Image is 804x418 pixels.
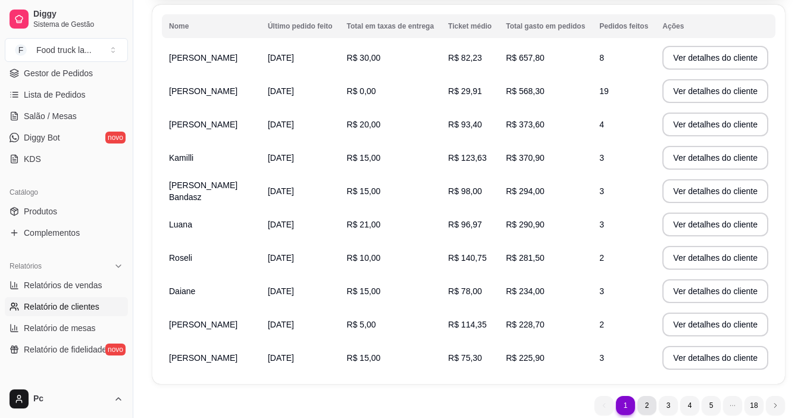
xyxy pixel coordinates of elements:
[599,286,604,296] span: 3
[24,227,80,239] span: Complementos
[169,253,192,263] span: Roseli
[448,53,482,63] span: R$ 82,23
[169,353,237,363] span: [PERSON_NAME]
[723,396,742,415] li: dots element
[347,320,376,329] span: R$ 5,00
[506,153,545,163] span: R$ 370,90
[33,394,109,404] span: Pc
[24,322,96,334] span: Relatório de mesas
[5,183,128,202] div: Catálogo
[448,253,487,263] span: R$ 140,75
[506,320,545,329] span: R$ 228,70
[5,85,128,104] a: Lista de Pedidos
[347,286,381,296] span: R$ 15,00
[5,202,128,221] a: Produtos
[599,320,604,329] span: 2
[5,276,128,295] a: Relatórios de vendas
[662,246,768,270] button: Ver detalhes do cliente
[268,286,294,296] span: [DATE]
[33,20,123,29] span: Sistema de Gestão
[448,86,482,96] span: R$ 29,91
[169,320,237,329] span: [PERSON_NAME]
[506,120,545,129] span: R$ 373,60
[5,297,128,316] a: Relatório de clientes
[655,14,775,38] th: Ações
[268,353,294,363] span: [DATE]
[5,223,128,242] a: Complementos
[441,14,499,38] th: Ticket médio
[5,64,128,83] a: Gestor de Pedidos
[24,279,102,291] span: Relatórios de vendas
[680,396,699,415] li: pagination item 4
[169,120,237,129] span: [PERSON_NAME]
[637,396,656,415] li: pagination item 2
[24,301,99,313] span: Relatório de clientes
[448,120,482,129] span: R$ 93,40
[662,113,768,136] button: Ver detalhes do cliente
[744,396,764,415] li: pagination item 18
[616,396,635,415] li: pagination item 1 active
[169,286,195,296] span: Daiane
[506,286,545,296] span: R$ 234,00
[169,180,237,202] span: [PERSON_NAME] Bandasz
[24,344,107,355] span: Relatório de fidelidade
[340,14,442,38] th: Total em taxas de entrega
[169,220,192,229] span: Luana
[268,186,294,196] span: [DATE]
[5,128,128,147] a: Diggy Botnovo
[268,320,294,329] span: [DATE]
[24,89,86,101] span: Lista de Pedidos
[599,53,604,63] span: 8
[261,14,340,38] th: Último pedido feito
[268,120,294,129] span: [DATE]
[24,205,57,217] span: Produtos
[268,220,294,229] span: [DATE]
[506,253,545,263] span: R$ 281,50
[506,86,545,96] span: R$ 568,30
[592,14,655,38] th: Pedidos feitos
[659,396,678,415] li: pagination item 3
[599,86,609,96] span: 19
[599,353,604,363] span: 3
[662,46,768,70] button: Ver detalhes do cliente
[662,346,768,370] button: Ver detalhes do cliente
[162,14,261,38] th: Nome
[347,253,381,263] span: R$ 10,00
[347,86,376,96] span: R$ 0,00
[347,353,381,363] span: R$ 15,00
[662,213,768,236] button: Ver detalhes do cliente
[36,44,92,56] div: Food truck la ...
[5,373,128,392] div: Gerenciar
[24,132,60,144] span: Diggy Bot
[33,9,123,20] span: Diggy
[448,353,482,363] span: R$ 75,30
[10,261,42,271] span: Relatórios
[24,110,77,122] span: Salão / Mesas
[599,186,604,196] span: 3
[448,153,487,163] span: R$ 123,63
[24,67,93,79] span: Gestor de Pedidos
[599,220,604,229] span: 3
[5,149,128,169] a: KDS
[662,146,768,170] button: Ver detalhes do cliente
[448,286,482,296] span: R$ 78,00
[448,186,482,196] span: R$ 98,00
[599,153,604,163] span: 3
[662,79,768,103] button: Ver detalhes do cliente
[662,179,768,203] button: Ver detalhes do cliente
[268,253,294,263] span: [DATE]
[499,14,592,38] th: Total gasto em pedidos
[5,107,128,126] a: Salão / Mesas
[268,53,294,63] span: [DATE]
[347,153,381,163] span: R$ 15,00
[5,5,128,33] a: DiggySistema de Gestão
[268,153,294,163] span: [DATE]
[448,220,482,229] span: R$ 96,97
[506,353,545,363] span: R$ 225,90
[169,153,193,163] span: Kamilli
[347,120,381,129] span: R$ 20,00
[506,53,545,63] span: R$ 657,80
[5,340,128,359] a: Relatório de fidelidadenovo
[599,120,604,129] span: 4
[448,320,487,329] span: R$ 114,35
